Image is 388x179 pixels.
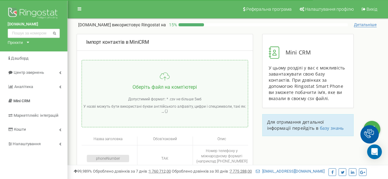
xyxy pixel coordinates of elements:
[269,47,347,59] div: Mini CRM
[11,56,29,61] span: Дашборд
[13,70,44,75] span: Центр звернень
[8,29,60,38] input: Пошук за номером
[14,127,26,132] span: Кошти
[112,22,166,27] span: використовує Ringostat на
[354,22,377,27] span: Детальніше
[8,6,60,21] img: Ringostat logo
[172,169,252,173] span: Оброблено дзвінків за 30 днів :
[153,137,177,141] span: Обов'язковий
[8,39,23,45] div: Проєкти
[269,65,345,101] span: У цьому розділі у вас є можливість завантажувати свою базу контактів. При дзвінках за допомогою R...
[196,149,248,169] span: Номер телефону у міжнародному форматі (наприклад [PHONE_NUMBER] або 380440000000)
[8,21,60,27] a: [DOMAIN_NAME]
[13,99,30,103] span: Mini CRM
[94,137,122,141] span: Назва заголовка
[149,169,171,173] u: 1 760 712,00
[166,22,179,28] p: 15 %
[87,155,129,162] div: phoneNumber
[367,144,382,159] div: Open Intercom Messenger
[256,169,325,173] a: [EMAIL_ADDRESS][DOMAIN_NAME]
[320,125,344,131] a: базу знань
[13,113,59,117] span: Маркетплейс інтеграцій
[161,156,168,161] span: ТАК
[217,137,226,141] span: Опис
[78,22,166,28] p: [DOMAIN_NAME]
[267,119,324,131] span: Для отримання детальної інформації перейдіть в
[74,169,92,173] span: 99,989%
[367,7,377,12] span: Вихід
[246,7,292,12] span: Реферальна програма
[230,169,252,173] u: 7 775 288,00
[93,169,171,173] span: Оброблено дзвінків за 7 днів :
[305,7,354,12] span: Налаштування профілю
[86,39,149,45] span: Імпорт контактів в MiniCRM
[13,141,41,146] span: Налаштування
[14,84,33,89] span: Аналiтика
